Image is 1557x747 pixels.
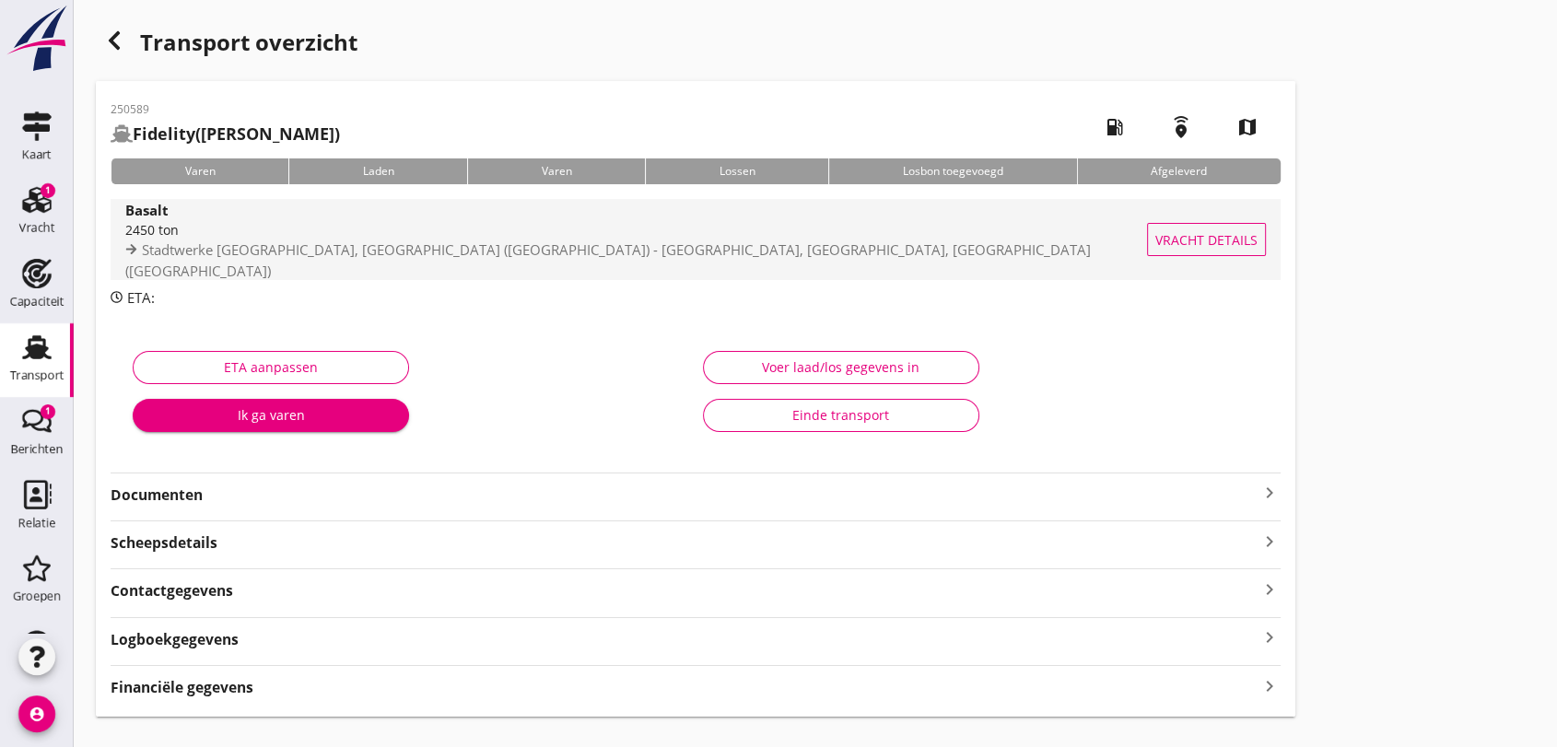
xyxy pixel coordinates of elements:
p: 250589 [111,101,340,118]
div: 1 [41,404,55,419]
div: Vracht [19,222,55,234]
i: map [1222,101,1273,153]
span: Vracht details [1155,230,1258,250]
h2: ([PERSON_NAME]) [111,122,340,146]
div: Transport overzicht [96,22,1295,66]
i: local_gas_station [1089,101,1141,153]
strong: Scheepsdetails [111,532,217,554]
a: Basalt2450 tonStadtwerke [GEOGRAPHIC_DATA], [GEOGRAPHIC_DATA] ([GEOGRAPHIC_DATA]) - [GEOGRAPHIC_D... [111,199,1281,280]
div: Einde transport [719,405,964,425]
button: Voer laad/los gegevens in [703,351,979,384]
div: Groepen [13,590,61,602]
button: Ik ga varen [133,399,409,432]
div: Varen [111,158,288,184]
div: Lossen [645,158,828,184]
div: Afgeleverd [1077,158,1281,184]
div: Laden [288,158,467,184]
strong: Fidelity [133,123,195,145]
div: Voer laad/los gegevens in [719,357,964,377]
div: Kaart [22,148,52,160]
div: Varen [467,158,645,184]
div: 2450 ton [125,220,1155,239]
div: ETA aanpassen [148,357,393,377]
i: keyboard_arrow_right [1258,577,1281,601]
button: ETA aanpassen [133,351,409,384]
span: ETA: [127,288,155,307]
strong: Contactgegevens [111,580,233,601]
div: Capaciteit [10,296,64,308]
div: Relatie [18,517,55,529]
div: Ik ga varen [147,405,394,425]
span: Stadtwerke [GEOGRAPHIC_DATA], [GEOGRAPHIC_DATA] ([GEOGRAPHIC_DATA]) - [GEOGRAPHIC_DATA], [GEOGRAP... [125,240,1091,280]
button: Vracht details [1147,223,1266,256]
i: keyboard_arrow_right [1258,673,1281,698]
strong: Financiële gegevens [111,677,253,698]
div: Berichten [11,443,64,455]
strong: Logboekgegevens [111,629,239,650]
strong: Basalt [125,201,169,219]
i: keyboard_arrow_right [1258,529,1281,554]
i: keyboard_arrow_right [1258,625,1281,650]
button: Einde transport [703,399,979,432]
div: 1 [41,183,55,198]
i: keyboard_arrow_right [1258,482,1281,504]
strong: Documenten [111,484,1258,506]
img: logo-small.a267ee39.svg [4,5,70,73]
div: Transport [10,369,64,381]
i: emergency_share [1155,101,1207,153]
i: account_circle [18,695,55,732]
div: Losbon toegevoegd [828,158,1076,184]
